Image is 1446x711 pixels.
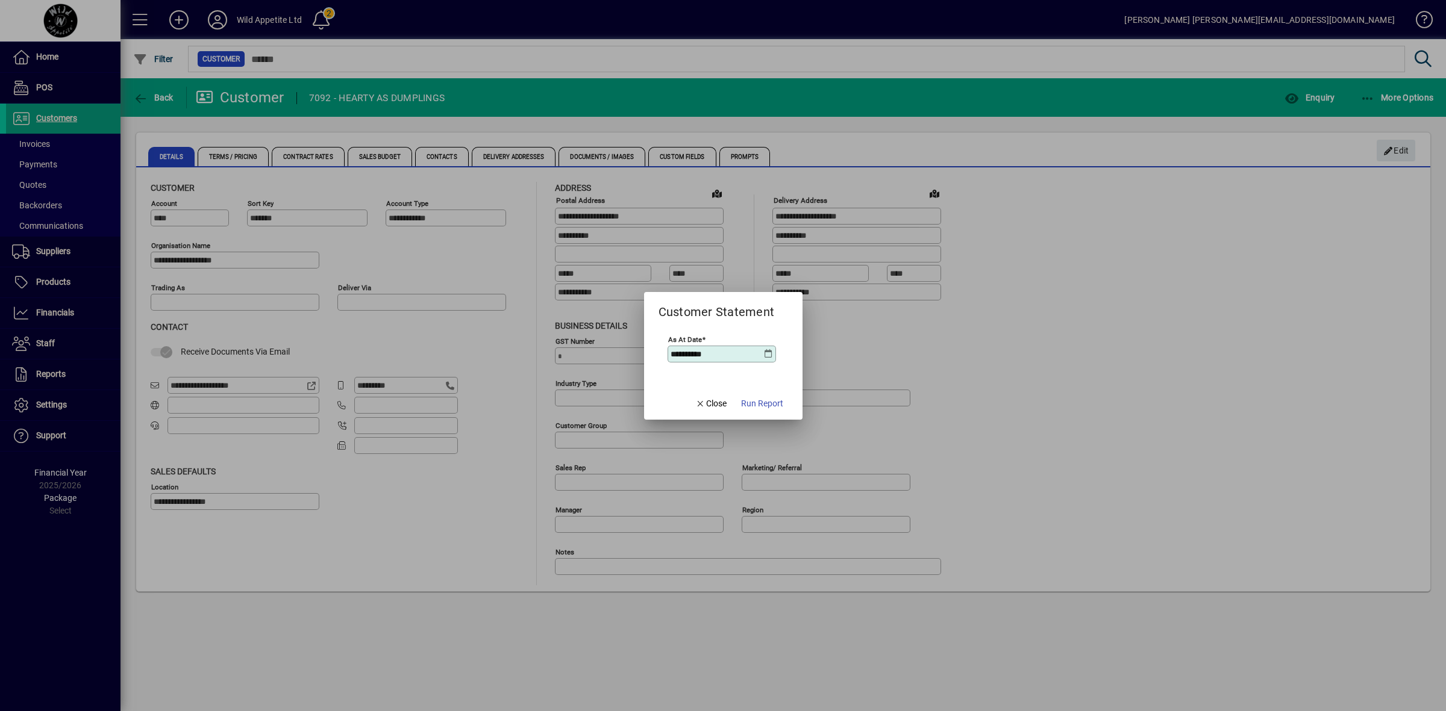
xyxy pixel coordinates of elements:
[736,393,788,415] button: Run Report
[690,393,731,415] button: Close
[741,397,783,410] span: Run Report
[695,397,727,410] span: Close
[668,335,702,343] mat-label: As at Date
[644,292,789,321] h2: Customer Statement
